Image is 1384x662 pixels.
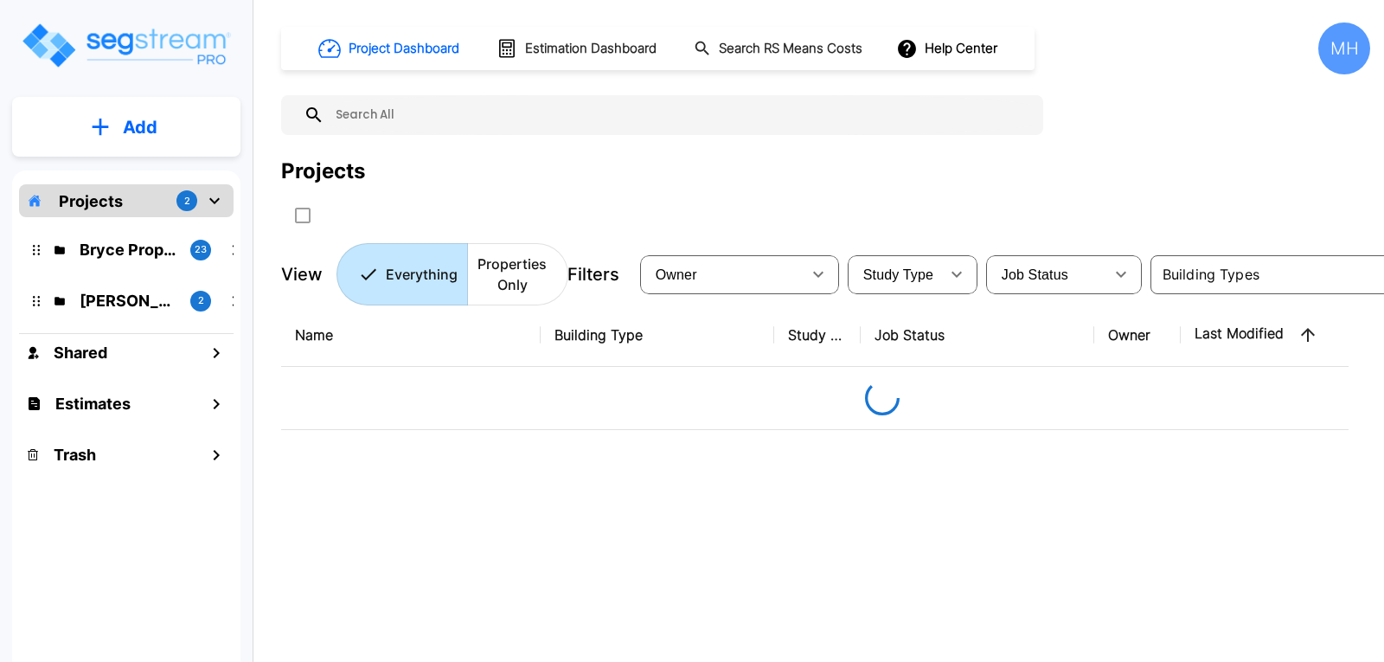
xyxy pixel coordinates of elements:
[687,32,872,66] button: Search RS Means Costs
[281,261,323,287] p: View
[12,102,240,152] button: Add
[55,392,131,415] h1: Estimates
[1156,262,1376,286] input: Building Types
[123,114,157,140] p: Add
[863,267,933,282] span: Study Type
[851,250,939,299] div: Select
[336,243,568,305] div: Platform
[80,289,176,312] p: Romero Properties
[490,30,666,67] button: Estimation Dashboard
[990,250,1104,299] div: Select
[336,243,468,305] button: Everything
[525,39,657,59] h1: Estimation Dashboard
[644,250,801,299] div: Select
[893,32,1004,65] button: Help Center
[567,261,619,287] p: Filters
[80,238,176,261] p: Bryce Properties
[1002,267,1068,282] span: Job Status
[281,156,365,187] div: Projects
[774,304,861,367] th: Study Type
[861,304,1094,367] th: Job Status
[656,267,697,282] span: Owner
[184,194,190,209] p: 2
[467,243,568,305] button: Properties Only
[198,293,204,308] p: 2
[541,304,774,367] th: Building Type
[281,304,541,367] th: Name
[719,39,862,59] h1: Search RS Means Costs
[1181,304,1371,367] th: Last Modified
[285,198,320,233] button: SelectAll
[195,242,207,257] p: 23
[59,190,123,213] p: Projects
[54,443,96,466] h1: Trash
[20,21,232,70] img: Logo
[1094,304,1181,367] th: Owner
[311,29,469,67] button: Project Dashboard
[349,39,459,59] h1: Project Dashboard
[1318,22,1370,74] div: MH
[54,341,107,364] h1: Shared
[477,254,547,295] p: Properties Only
[386,264,458,285] p: Everything
[324,95,1035,135] input: Search All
